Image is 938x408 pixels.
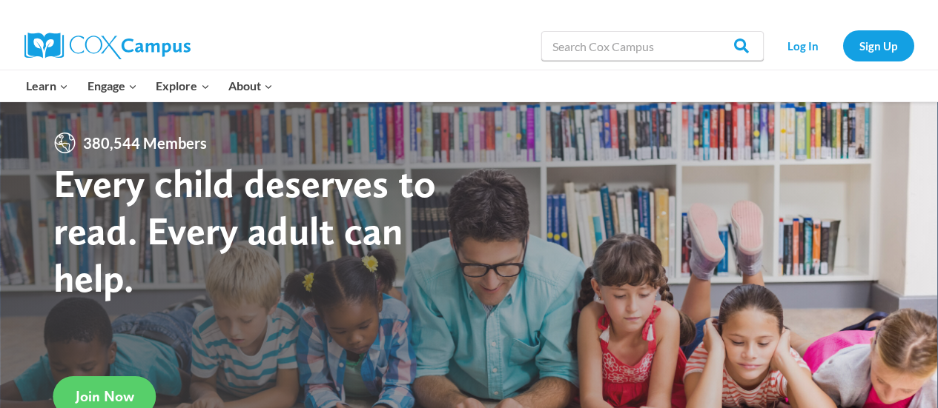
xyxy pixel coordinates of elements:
[26,76,68,96] span: Learn
[76,387,134,405] span: Join Now
[541,31,764,61] input: Search Cox Campus
[228,76,273,96] span: About
[17,70,283,101] nav: Primary Navigation
[156,76,209,96] span: Explore
[843,30,914,61] a: Sign Up
[87,76,137,96] span: Engage
[771,30,836,61] a: Log In
[53,159,436,301] strong: Every child deserves to read. Every adult can help.
[771,30,914,61] nav: Secondary Navigation
[24,33,191,59] img: Cox Campus
[77,131,213,155] span: 380,544 Members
